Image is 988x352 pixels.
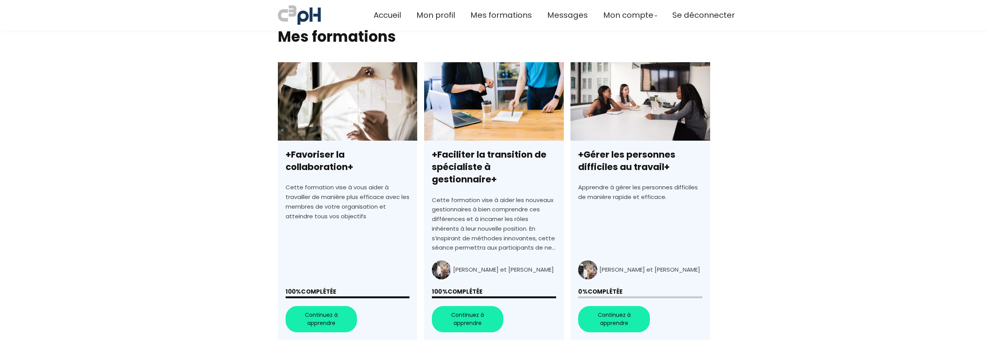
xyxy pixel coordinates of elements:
h2: Mes formations [278,27,710,46]
a: Mes formations [470,9,532,22]
span: Mon compte [603,9,653,22]
a: Accueil [374,9,401,22]
a: Se déconnecter [672,9,735,22]
a: Mon profil [416,9,455,22]
img: a70bc7685e0efc0bd0b04b3506828469.jpeg [278,4,321,26]
a: Messages [547,9,588,22]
